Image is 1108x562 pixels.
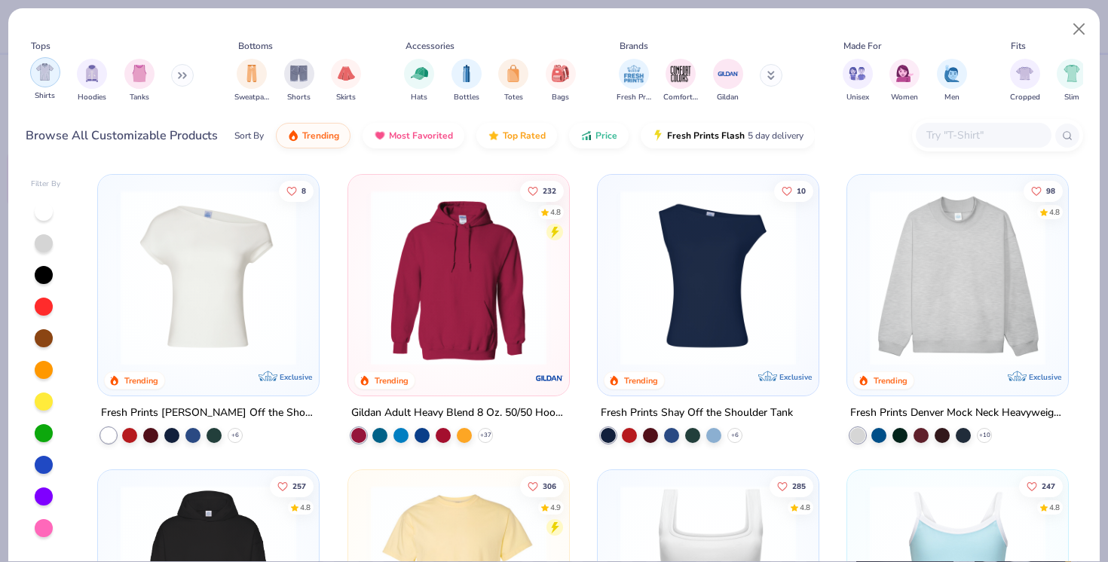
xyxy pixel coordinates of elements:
[270,476,314,497] button: Like
[542,187,556,194] span: 232
[1064,65,1080,82] img: Slim Image
[843,59,873,103] div: filter for Unisex
[78,92,106,103] span: Hoodies
[234,59,269,103] button: filter button
[1057,59,1087,103] div: filter for Slim
[1010,59,1040,103] div: filter for Cropped
[234,59,269,103] div: filter for Sweatpants
[290,65,308,82] img: Shorts Image
[301,187,306,194] span: 8
[454,92,479,103] span: Bottles
[849,65,866,82] img: Unisex Image
[896,65,914,82] img: Women Image
[601,404,793,423] div: Fresh Prints Shay Off the Shoulder Tank
[1046,187,1055,194] span: 98
[30,59,60,103] button: filter button
[1049,502,1060,514] div: 4.8
[663,59,698,103] div: filter for Comfort Colors
[770,476,813,497] button: Like
[748,127,803,145] span: 5 day delivery
[554,190,745,365] img: a164e800-7022-4571-a324-30c76f641635
[620,39,648,53] div: Brands
[546,59,576,103] button: filter button
[623,63,645,85] img: Fresh Prints Image
[1010,92,1040,103] span: Cropped
[669,63,692,85] img: Comfort Colors Image
[717,92,739,103] span: Gildan
[519,476,563,497] button: Like
[84,65,100,82] img: Hoodies Image
[774,180,813,201] button: Like
[479,431,491,440] span: + 37
[498,59,528,103] div: filter for Totes
[843,59,873,103] button: filter button
[613,190,803,365] img: 5716b33b-ee27-473a-ad8a-9b8687048459
[287,92,311,103] span: Shorts
[101,404,316,423] div: Fresh Prints [PERSON_NAME] Off the Shoulder Top
[411,92,427,103] span: Hats
[279,180,314,201] button: Like
[504,92,523,103] span: Totes
[300,502,311,514] div: 4.8
[617,59,651,103] button: filter button
[889,59,920,103] button: filter button
[124,59,155,103] button: filter button
[280,372,313,382] span: Exclusive
[925,127,1041,144] input: Try "T-Shirt"
[549,502,560,514] div: 4.9
[663,59,698,103] button: filter button
[77,59,107,103] button: filter button
[404,59,434,103] button: filter button
[331,59,361,103] div: filter for Skirts
[641,123,815,148] button: Fresh Prints Flash5 day delivery
[451,59,482,103] div: filter for Bottles
[667,130,745,142] span: Fresh Prints Flash
[552,65,568,82] img: Bags Image
[717,63,739,85] img: Gildan Image
[713,59,743,103] div: filter for Gildan
[31,179,61,190] div: Filter By
[1019,476,1063,497] button: Like
[800,502,810,514] div: 4.8
[284,59,314,103] button: filter button
[374,130,386,142] img: most_fav.gif
[652,130,664,142] img: flash.gif
[731,431,739,440] span: + 6
[363,123,464,148] button: Most Favorited
[1057,59,1087,103] button: filter button
[284,59,314,103] div: filter for Shorts
[979,431,990,440] span: + 10
[549,206,560,218] div: 4.8
[937,59,967,103] div: filter for Men
[1065,15,1094,44] button: Close
[292,483,306,490] span: 257
[31,39,51,53] div: Tops
[113,190,304,365] img: a1c94bf0-cbc2-4c5c-96ec-cab3b8502a7f
[792,483,806,490] span: 285
[35,90,55,102] span: Shirts
[542,483,556,490] span: 306
[505,65,522,82] img: Totes Image
[1016,65,1033,82] img: Cropped Image
[389,130,453,142] span: Most Favorited
[30,57,60,102] div: filter for Shirts
[937,59,967,103] button: filter button
[302,130,339,142] span: Trending
[234,129,264,142] div: Sort By
[77,59,107,103] div: filter for Hoodies
[534,363,565,393] img: Gildan logo
[234,92,269,103] span: Sweatpants
[26,127,218,145] div: Browse All Customizable Products
[331,59,361,103] button: filter button
[1064,92,1079,103] span: Slim
[797,187,806,194] span: 10
[944,65,960,82] img: Men Image
[451,59,482,103] button: filter button
[1011,39,1026,53] div: Fits
[843,39,881,53] div: Made For
[779,372,812,382] span: Exclusive
[1010,59,1040,103] button: filter button
[713,59,743,103] button: filter button
[36,63,54,81] img: Shirts Image
[488,130,500,142] img: TopRated.gif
